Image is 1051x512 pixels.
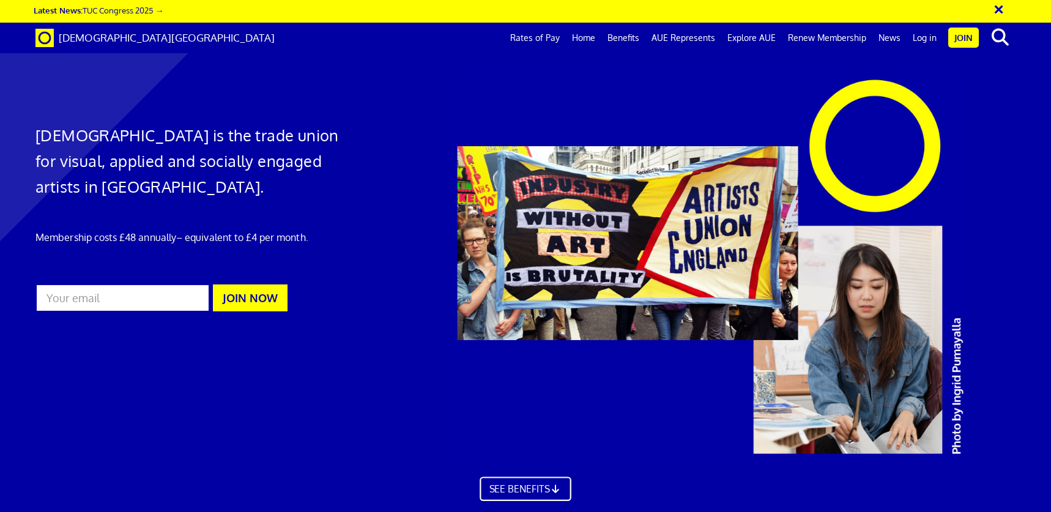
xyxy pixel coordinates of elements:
[907,23,943,53] a: Log in
[504,23,566,53] a: Rates of Pay
[948,28,979,48] a: Join
[26,23,284,53] a: Brand [DEMOGRAPHIC_DATA][GEOGRAPHIC_DATA]
[59,31,275,44] span: [DEMOGRAPHIC_DATA][GEOGRAPHIC_DATA]
[721,23,782,53] a: Explore AUE
[213,284,288,311] button: JOIN NOW
[981,24,1019,50] button: search
[601,23,645,53] a: Benefits
[34,5,163,15] a: Latest News:TUC Congress 2025 →
[782,23,872,53] a: Renew Membership
[35,230,350,245] p: Membership costs £48 annually – equivalent to £4 per month.
[872,23,907,53] a: News
[566,23,601,53] a: Home
[645,23,721,53] a: AUE Represents
[35,122,350,199] h1: [DEMOGRAPHIC_DATA] is the trade union for visual, applied and socially engaged artists in [GEOGRA...
[480,477,571,501] a: SEE BENEFITS
[34,5,83,15] strong: Latest News:
[35,284,210,312] input: Your email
